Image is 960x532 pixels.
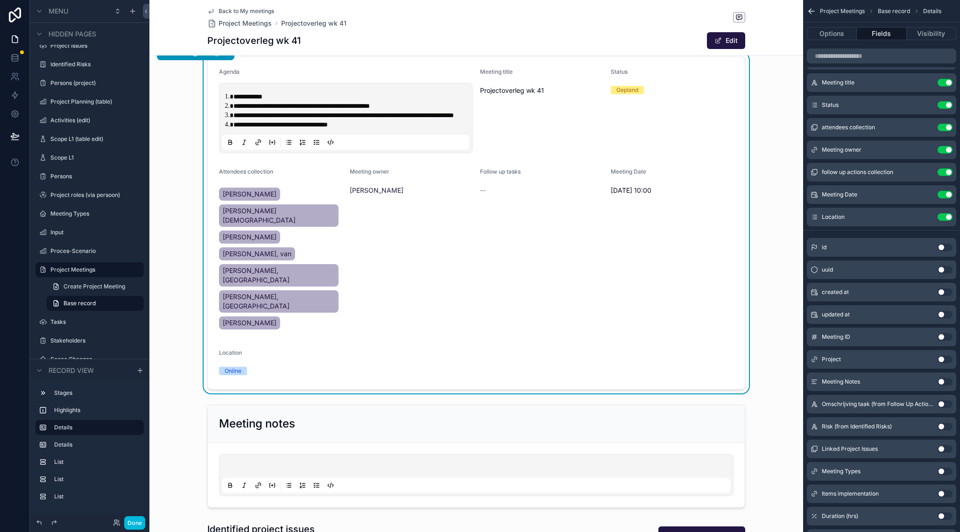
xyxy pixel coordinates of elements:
span: updated at [822,311,850,318]
span: -- [480,186,486,195]
span: Meeting title [480,68,513,75]
span: Risk (from Identified Risks) [822,423,892,430]
a: [PERSON_NAME] [350,186,403,195]
div: scrollable content [30,381,149,513]
label: Highlights [54,406,136,414]
span: Follow up tasks [480,168,521,175]
span: Details [923,7,941,15]
span: Meeting ID [822,333,850,341]
label: Project Meetings [50,266,138,273]
span: Back to My meetings [219,7,274,15]
label: Project roles (via persoon) [50,191,138,199]
span: Location [219,349,242,356]
a: [PERSON_NAME], [GEOGRAPHIC_DATA] [219,290,339,313]
a: Projectoverleg wk 41 [281,19,346,28]
span: Duration (hrs) [822,512,858,520]
span: uuid [822,266,833,273]
span: Base record [878,7,910,15]
label: Tasks [50,318,138,326]
a: [PERSON_NAME] [219,316,280,329]
label: Stakeholders [50,337,138,344]
span: Project Meetings [219,19,272,28]
div: Online [225,367,241,375]
label: Project Planning (table) [50,98,138,105]
label: Meeting Types [50,210,138,217]
label: Proces-Scenario [50,247,138,255]
span: Record view [49,366,94,375]
span: [PERSON_NAME], van [223,249,291,259]
span: id [822,244,826,251]
span: Project [822,356,841,363]
a: [PERSON_NAME], [GEOGRAPHIC_DATA] [219,264,339,287]
label: List [54,458,136,466]
span: Meeting title [822,79,854,86]
span: [PERSON_NAME][DEMOGRAPHIC_DATA] [223,206,335,225]
span: follow up actions collection [822,168,893,176]
label: Details [54,441,136,448]
span: Meeting owner [350,168,389,175]
span: Items implementation [822,490,879,497]
a: Persons (project) [50,79,138,87]
span: Create Project Meeting [64,283,125,290]
span: Hidden pages [49,29,96,39]
span: [PERSON_NAME], [GEOGRAPHIC_DATA] [223,266,335,285]
a: Project Meetings [207,19,272,28]
span: Location [822,213,845,221]
label: Activities (edit) [50,117,138,124]
span: Status [822,101,839,109]
button: Options [807,27,857,40]
span: Status [611,68,628,75]
a: Scope Changes [50,356,138,363]
span: Menu [49,7,68,16]
div: Gepland [616,86,638,94]
button: Done [124,516,145,530]
a: [PERSON_NAME][DEMOGRAPHIC_DATA] [219,204,339,227]
label: List [54,493,136,500]
span: [PERSON_NAME] [223,318,276,328]
label: Scope L1 (table edit) [50,135,138,143]
span: Omschrijving taak (from Follow Up Actions) [822,400,934,408]
span: attendees collection [822,124,875,131]
a: [PERSON_NAME] [219,188,280,201]
span: Linked Project Issues [822,445,878,453]
span: [PERSON_NAME] [223,232,276,242]
span: Meeting Notes [822,378,860,385]
span: Meeting Types [822,468,861,475]
button: Fields [857,27,906,40]
span: [DATE] 10:00 [611,186,734,195]
label: Project Issues [50,42,138,49]
label: Persons [50,173,138,180]
label: Stages [54,389,136,397]
a: Create Project Meeting [47,279,144,294]
span: Projectoverleg wk 41 [480,86,603,95]
label: Input [50,229,138,236]
span: Meeting owner [822,146,861,154]
span: Base record [64,300,96,307]
button: Visibility [907,27,956,40]
label: Scope L1 [50,154,138,161]
span: Agenda [219,68,240,75]
span: created at [822,288,849,296]
span: Attendees collection [219,168,273,175]
button: Edit [707,32,745,49]
a: [PERSON_NAME], van [219,247,295,260]
a: Identified Risks [50,61,138,68]
span: Project Meetings [820,7,865,15]
a: Back to My meetings [207,7,274,15]
label: Details [54,424,136,431]
a: [PERSON_NAME] [219,231,280,244]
